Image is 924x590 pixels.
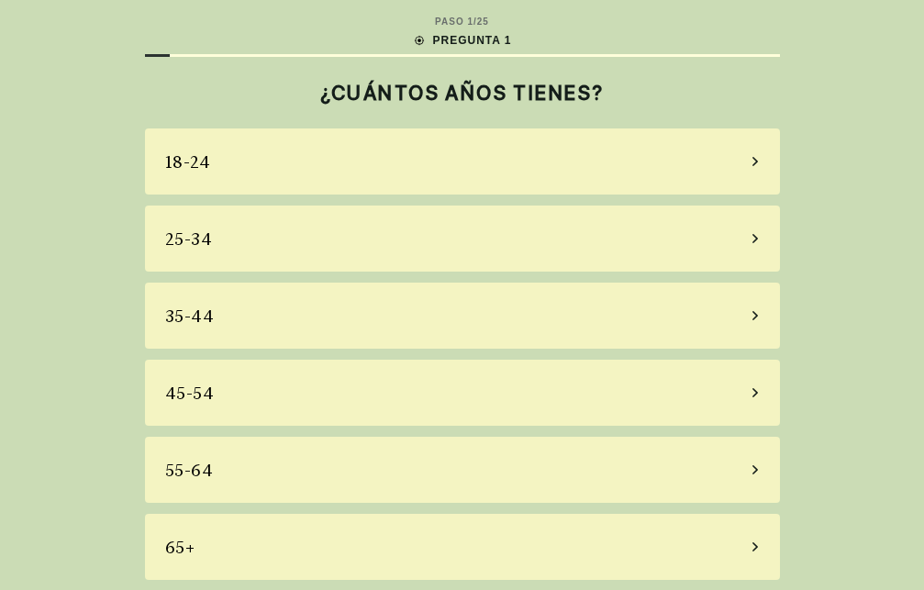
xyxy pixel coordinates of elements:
[435,15,489,28] div: PASO 1 / 25
[165,304,215,328] div: 35-44
[165,227,213,251] div: 25-34
[165,458,214,483] div: 55-64
[165,381,215,406] div: 45-54
[165,150,211,174] div: 18-24
[412,32,511,49] div: PREGUNTA 1
[145,81,780,105] h2: ¿CUÁNTOS AÑOS TIENES?
[165,535,195,560] div: 65+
